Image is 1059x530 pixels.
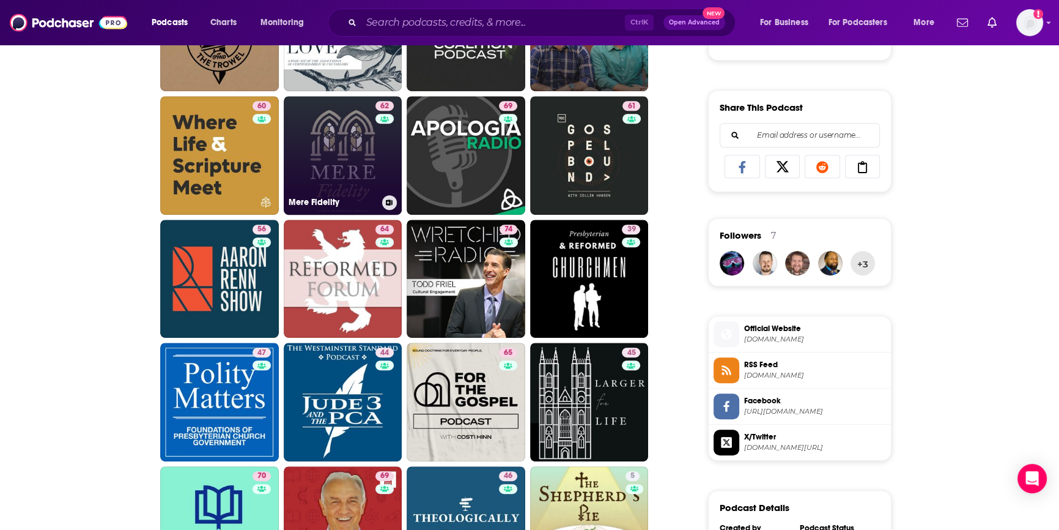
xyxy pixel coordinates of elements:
input: Email address or username... [730,124,869,147]
a: 70 [253,471,271,481]
a: Share on Facebook [725,155,760,178]
span: Logged in as BenLaurro [1016,9,1043,36]
a: 5 [625,471,640,481]
span: X/Twitter [744,431,886,442]
span: 56 [257,223,266,236]
span: RSS Feed [744,359,886,370]
button: +3 [851,251,875,275]
img: User Profile [1016,9,1043,36]
a: 64 [375,225,394,234]
a: Share on X/Twitter [765,155,800,178]
h3: Podcast Details [720,502,789,513]
a: 46 [499,471,517,481]
button: open menu [143,13,204,32]
span: Facebook [744,395,886,406]
a: 56 [253,225,271,234]
svg: Add a profile image [1033,9,1043,19]
a: 69 [375,471,394,481]
span: For Business [760,14,808,31]
span: Podcasts [152,14,188,31]
a: Facebook[URL][DOMAIN_NAME] [714,394,886,419]
h3: Mere Fidelity [289,197,377,207]
a: 62 [375,101,394,111]
a: 64 [284,220,402,338]
a: 74 [500,225,517,234]
span: 65 [504,347,512,359]
a: Official Website[DOMAIN_NAME] [714,321,886,347]
button: open menu [751,13,824,32]
span: 62 [380,100,389,113]
a: 62Mere Fidelity [284,96,402,215]
img: Tmczqrot1 [720,251,744,275]
span: 61 [627,100,635,113]
img: Podchaser - Follow, Share and Rate Podcasts [10,11,127,34]
span: 69 [380,470,389,482]
button: Open AdvancedNew [663,15,725,30]
span: Open Advanced [669,20,720,26]
span: Charts [210,14,237,31]
span: 69 [504,100,512,113]
a: 60 [253,101,271,111]
a: Copy Link [845,155,880,178]
span: More [913,14,934,31]
a: Show notifications dropdown [952,12,973,33]
button: open menu [252,13,320,32]
a: 65 [499,348,517,357]
a: 69 [499,101,517,111]
span: 64 [380,223,389,236]
a: Charts [202,13,244,32]
a: 44 [284,343,402,461]
a: 61 [530,96,649,215]
span: 46 [504,470,512,482]
a: 39 [530,220,649,338]
span: Official Website [744,323,886,334]
span: 47 [257,347,266,359]
div: Search followers [720,123,880,147]
span: 70 [257,470,266,482]
img: dawain21 [818,251,843,275]
span: For Podcasters [828,14,887,31]
div: 7 [771,230,776,241]
span: 39 [627,223,635,236]
a: Share on Reddit [805,155,840,178]
a: 61 [622,101,640,111]
a: 60 [160,96,279,215]
a: 45 [622,348,640,357]
span: 5 [630,470,635,482]
a: 47 [253,348,271,357]
span: 45 [627,347,635,359]
a: 39 [622,225,640,234]
a: X/Twitter[DOMAIN_NAME][URL] [714,430,886,455]
span: https://www.facebook.com/AlbertMohlerSBTS [744,407,886,416]
span: 60 [257,100,266,113]
span: 44 [380,347,389,359]
a: 45 [530,343,649,461]
span: 74 [504,223,512,236]
a: 56 [160,220,279,338]
span: Ctrl K [625,15,654,31]
span: albertmohler.com [744,335,886,344]
a: 69 [407,96,525,215]
input: Search podcasts, credits, & more... [361,13,625,32]
button: open menu [821,13,905,32]
div: Open Intercom Messenger [1017,464,1047,493]
img: remarkamike [753,251,777,275]
span: Monitoring [260,14,304,31]
a: 44 [375,348,394,357]
div: Search podcasts, credits, & more... [339,9,747,37]
a: RSS Feed[DOMAIN_NAME] [714,357,886,383]
button: Show profile menu [1016,9,1043,36]
h3: Share This Podcast [720,102,803,113]
span: New [703,7,725,19]
span: albertmohler.com [744,371,886,380]
a: 74 [407,220,525,338]
a: 65 [407,343,525,461]
img: BillyHallowell [785,251,810,275]
span: twitter.com/albertmohler [744,443,886,452]
a: 47 [160,343,279,461]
